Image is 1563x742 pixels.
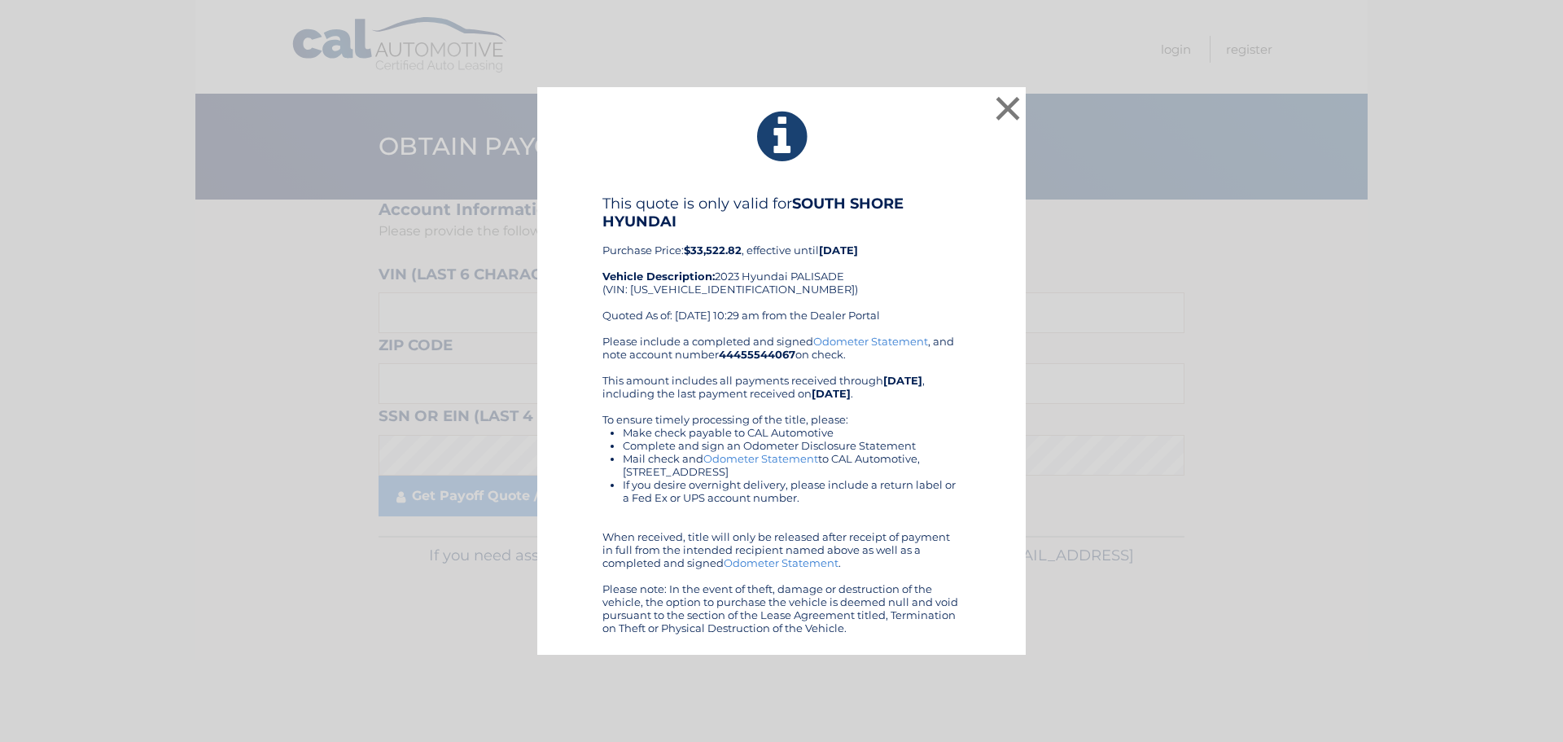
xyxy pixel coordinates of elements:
[883,374,922,387] b: [DATE]
[602,195,904,231] b: SOUTH SHORE HYUNDAI
[724,556,838,569] a: Odometer Statement
[813,335,928,348] a: Odometer Statement
[602,195,961,335] div: Purchase Price: , effective until 2023 Hyundai PALISADE (VIN: [US_VEHICLE_IDENTIFICATION_NUMBER])...
[684,244,742,257] b: $33,522.82
[623,426,961,439] li: Make check payable to CAL Automotive
[703,452,818,465] a: Odometer Statement
[602,195,961,231] h4: This quote is only valid for
[719,348,795,361] b: 44455544067
[992,92,1024,125] button: ×
[623,439,961,452] li: Complete and sign an Odometer Disclosure Statement
[812,387,851,400] b: [DATE]
[602,270,715,283] strong: Vehicle Description:
[623,452,961,478] li: Mail check and to CAL Automotive, [STREET_ADDRESS]
[623,478,961,504] li: If you desire overnight delivery, please include a return label or a Fed Ex or UPS account number.
[819,244,858,257] b: [DATE]
[602,335,961,634] div: Please include a completed and signed , and note account number on check. This amount includes al...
